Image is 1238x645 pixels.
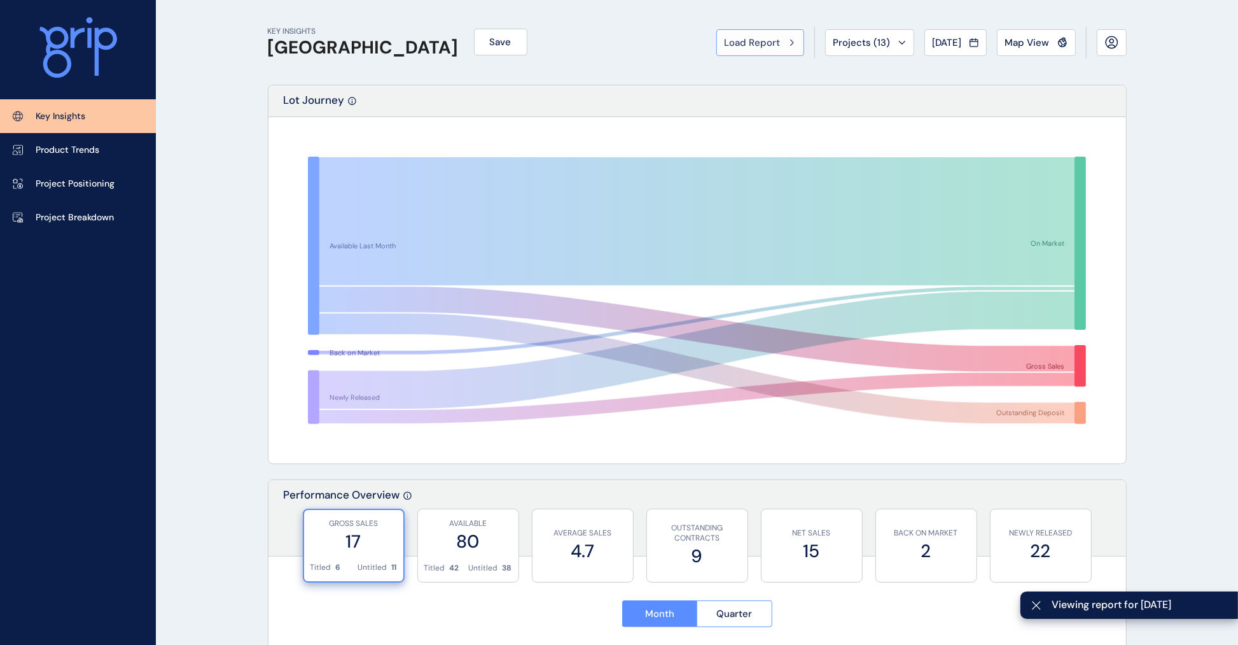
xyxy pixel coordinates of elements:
label: 9 [653,544,741,569]
label: 4.7 [539,539,627,563]
p: Lot Journey [284,93,345,117]
p: Untitled [358,562,387,573]
label: 15 [768,539,856,563]
button: Quarter [697,600,772,627]
p: 38 [503,563,512,574]
p: Project Positioning [36,178,115,190]
p: 11 [392,562,397,573]
span: [DATE] [933,36,962,49]
p: Titled [424,563,445,574]
button: Map View [997,29,1076,56]
button: Load Report [716,29,804,56]
span: Quarter [716,607,752,620]
p: GROSS SALES [310,518,397,529]
p: Untitled [469,563,498,574]
button: Month [622,600,697,627]
p: Titled [310,562,331,573]
p: OUTSTANDING CONTRACTS [653,523,741,544]
span: Viewing report for [DATE] [1052,598,1228,612]
span: Map View [1005,36,1050,49]
p: Project Breakdown [36,211,114,224]
h1: [GEOGRAPHIC_DATA] [268,37,459,59]
p: Performance Overview [284,488,400,556]
span: Month [645,607,674,620]
label: 80 [424,529,512,554]
span: Save [490,36,511,48]
label: 22 [997,539,1085,563]
p: NET SALES [768,528,856,539]
p: Key Insights [36,110,85,123]
label: 17 [310,529,397,554]
p: Product Trends [36,144,99,157]
span: Load Report [725,36,781,49]
p: NEWLY RELEASED [997,528,1085,539]
p: 42 [450,563,459,574]
button: Save [474,29,527,55]
p: 6 [336,562,341,573]
p: AVAILABLE [424,518,512,529]
label: 2 [882,539,970,563]
p: AVERAGE SALES [539,528,627,539]
span: Projects ( 13 ) [833,36,891,49]
p: BACK ON MARKET [882,528,970,539]
p: KEY INSIGHTS [268,26,459,37]
button: Projects (13) [825,29,914,56]
button: [DATE] [924,29,987,56]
